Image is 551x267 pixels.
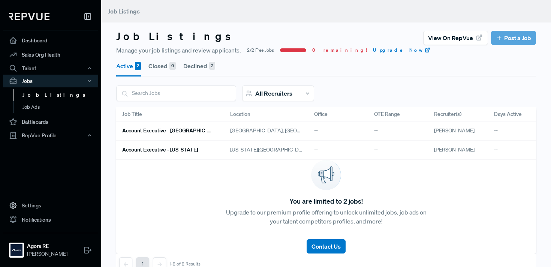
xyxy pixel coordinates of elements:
h6: Account Executive - [GEOGRAPHIC_DATA] [122,127,212,134]
a: Sales Org Health [3,48,98,62]
strong: Agora RE [27,242,67,250]
a: Job Ads [13,101,108,113]
span: OTE Range [374,110,400,118]
a: Settings [3,198,98,213]
div: -- [488,141,548,160]
div: -- [308,141,368,160]
span: Office [314,110,328,118]
span: View on RepVue [428,33,473,42]
a: Job Listings [13,89,108,101]
span: 0 remaining! [312,47,367,54]
button: View on RepVue [423,31,488,45]
p: Upgrade to our premium profile offering to unlock unlimited jobs, job ads on your talent competit... [221,208,431,226]
span: 2/2 Free Jobs [247,47,274,54]
button: RepVue Profile [3,129,98,142]
a: Notifications [3,213,98,227]
span: Location [230,110,250,118]
a: Account Executive - [US_STATE] [122,144,212,156]
span: [PERSON_NAME] [434,127,475,134]
img: announcement [311,160,341,190]
a: Dashboard [3,33,98,48]
a: Account Executive - [GEOGRAPHIC_DATA] [122,124,212,137]
span: [PERSON_NAME] [434,146,475,153]
div: 0 [169,62,176,70]
button: Active 2 [116,55,141,76]
div: -- [368,121,428,141]
div: -- [488,121,548,141]
div: -- [368,141,428,160]
h3: Job Listings [116,30,238,43]
img: Agora RE [10,244,22,256]
div: -- [308,121,368,141]
span: Contact Us [311,243,341,250]
button: Jobs [3,75,98,87]
button: Contact Us [307,239,346,253]
button: Closed 0 [148,55,176,76]
div: 2 [135,62,141,70]
a: Upgrade Now [373,47,431,54]
div: 1-2 of 2 Results [169,261,201,267]
span: Manage your job listings and review applicants. [116,46,241,55]
button: Talent [3,62,98,75]
a: Agora REAgora RE[PERSON_NAME] [3,233,98,261]
span: Days Active [494,110,522,118]
h6: Account Executive - [US_STATE] [122,147,198,153]
span: Recruiter(s) [434,110,461,118]
span: [US_STATE][GEOGRAPHIC_DATA], [GEOGRAPHIC_DATA] [230,146,302,154]
span: [GEOGRAPHIC_DATA], [GEOGRAPHIC_DATA] [230,127,302,135]
span: You are limited to 2 jobs! [289,196,363,206]
button: Declined 2 [183,55,215,76]
input: Search Jobs [117,86,236,100]
div: 2 [209,62,215,70]
span: All Recruiters [255,90,292,97]
span: Job Listings [108,7,140,15]
a: Contact Us [307,233,346,253]
span: [PERSON_NAME] [27,250,67,258]
img: RepVue [9,13,49,20]
span: Job Title [122,110,142,118]
a: Battlecards [3,115,98,129]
